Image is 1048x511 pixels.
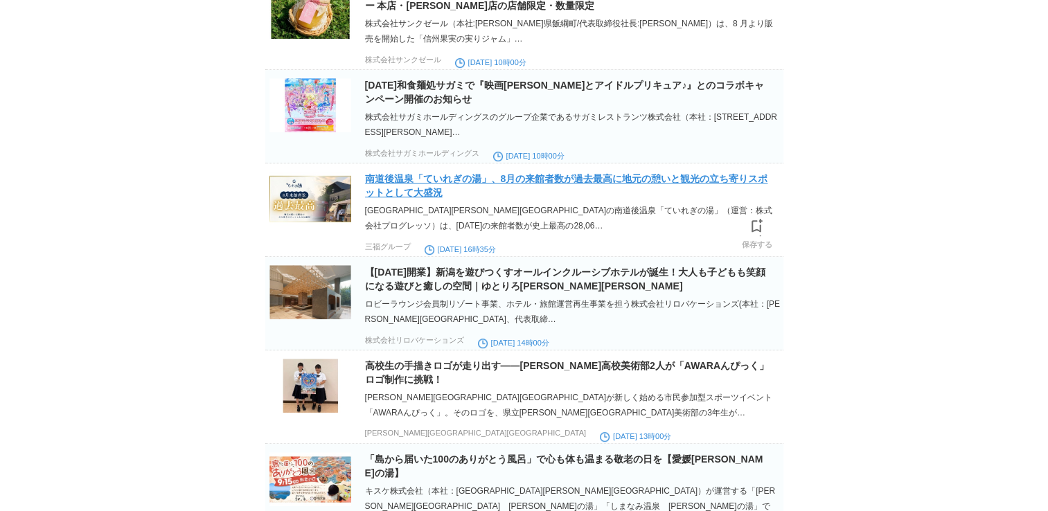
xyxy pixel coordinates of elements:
p: 株式会社リロバケーションズ [365,335,464,346]
a: 保存する [742,215,772,249]
a: [DATE]和食麺処サガミで『映画[PERSON_NAME]とアイドルプリキュア♪』とのコラボキャンペーン開催のお知らせ [365,80,765,105]
a: 南道後温泉「ていれぎの湯」、8月の来館者数が過去最高に地元の憩いと観光の立ち寄りスポットとして大盛況 [365,173,768,198]
div: [PERSON_NAME][GEOGRAPHIC_DATA][GEOGRAPHIC_DATA]が新しく始める市民参加型スポーツイベント「AWARAんぴっく」。そのロゴを、県立[PERSON_NA... [365,390,781,420]
p: [PERSON_NAME][GEOGRAPHIC_DATA][GEOGRAPHIC_DATA] [365,429,586,437]
p: 三福グループ [365,242,411,252]
div: 株式会社サガミホールディングスのグループ企業であるサガミレストランツ株式会社（本社：[STREET_ADDRESS][PERSON_NAME]… [365,109,781,140]
img: 110610-310-04acf97042accab2c954d6424d2bebb3-1920x1080.jpg [269,452,351,506]
img: 10207-603-36a1d422fa73a5037096af233d6a6e2e-1920x1280.jpg [269,265,351,319]
time: [DATE] 14時00分 [478,339,549,347]
div: [GEOGRAPHIC_DATA][PERSON_NAME][GEOGRAPHIC_DATA]の南道後温泉「ていれぎの湯」（運営：株式会社プログレッソ）は、[DATE]の来館者数が史上最高の28... [365,203,781,233]
time: [DATE] 10時00分 [493,152,565,160]
time: [DATE] 10時00分 [455,58,526,66]
time: [DATE] 13時00分 [600,432,671,440]
img: 4256-161-070b00ecfe18da7c5cfd0ae13ea14afc-1085x610.png [269,172,351,226]
img: 55664-293-ac691415a7e01fa3b86a7be2d9986385-900x885.jpg [269,359,351,413]
p: 株式会社サガミホールディングス [365,148,479,159]
a: 【[DATE]開業】新潟を遊びつくすオールインクルーシブホテルが誕生！大人も子どもも笑顔になる遊びと癒しの空間｜ゆとりろ[PERSON_NAME][PERSON_NAME] [365,267,765,292]
div: ロビーラウンジ会員制リゾート事業、ホテル・旅館運営再生事業を担う株式会社リロバケーションズ(本社：[PERSON_NAME][GEOGRAPHIC_DATA]、代表取締… [365,296,781,327]
a: 高校生の手描きロゴが走り出す——[PERSON_NAME]高校美術部2人が「AWARAんぴっく」ロゴ制作に挑戦！ [365,360,769,385]
a: 「島から届いた100のありがとう風呂」で心も体も温まる敬老の日を【愛媛[PERSON_NAME]の湯】 [365,454,763,478]
time: [DATE] 16時35分 [425,245,496,253]
div: 株式会社サンクゼール（本社:[PERSON_NAME]県飯綱町/代表取締役社長:[PERSON_NAME]）は、8 月より販売を開始した「信州果実の実りジャム」… [365,16,781,46]
p: 株式会社サンクゼール [365,55,441,65]
img: 31654-365-9b7f3cf9e683bc9c7f1f9a8ba1b5f1d7-1351x1441.jpg [269,78,351,132]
